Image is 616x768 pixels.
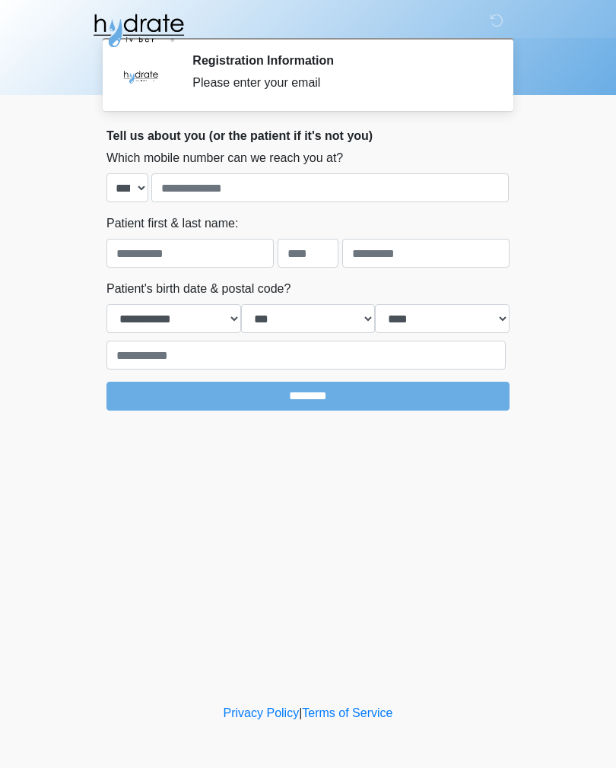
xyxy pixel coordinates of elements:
[106,149,343,167] label: Which mobile number can we reach you at?
[91,11,186,49] img: Hydrate IV Bar - Fort Collins Logo
[192,74,487,92] div: Please enter your email
[106,129,510,143] h2: Tell us about you (or the patient if it's not you)
[106,214,238,233] label: Patient first & last name:
[106,280,291,298] label: Patient's birth date & postal code?
[118,53,164,99] img: Agent Avatar
[224,706,300,719] a: Privacy Policy
[302,706,392,719] a: Terms of Service
[299,706,302,719] a: |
